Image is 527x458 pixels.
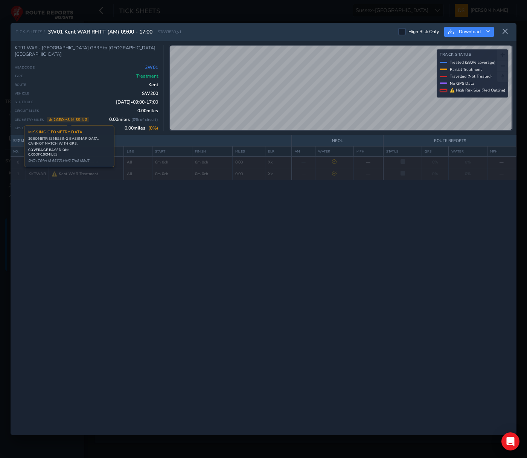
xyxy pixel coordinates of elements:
[315,146,354,156] th: WATER
[15,45,158,58] div: KT91 WAR - [GEOGRAPHIC_DATA] GBRF to [GEOGRAPHIC_DATA] [GEOGRAPHIC_DATA]
[450,87,505,93] span: ⚠ High Risk Site (Red Outline)
[148,125,158,131] span: ( 0 %)
[142,90,158,96] span: SW200
[232,146,265,156] th: MILES
[422,146,449,156] th: GPS
[302,159,306,165] span: —
[137,108,158,114] span: 0.00 miles
[152,156,192,168] td: 0m 0ch
[124,156,152,168] td: All
[152,146,192,156] th: START
[148,82,158,88] span: Kent
[192,156,232,168] td: 0m 0ch
[487,168,516,180] td: —
[170,46,512,130] canvas: Map
[124,168,152,180] td: All
[232,168,265,180] td: 0.00
[465,159,471,165] span: 0%
[136,73,158,79] span: Treatment
[383,135,516,147] th: ROUTE REPORTS
[125,125,158,131] span: 0.00 miles
[440,52,505,57] h4: Track Status
[124,146,152,156] th: LINE
[116,99,158,105] span: [DATE] • 09:00 - 17:00
[465,171,471,177] span: 0%
[383,146,422,156] th: STATUS
[292,146,315,156] th: AM
[450,73,492,79] span: Travelled (Not Treated)
[152,168,192,180] td: 0m 0ch
[432,171,438,177] span: 0%
[145,64,158,70] span: 3W01
[354,146,383,156] th: MPH
[354,156,383,168] td: —
[192,168,232,180] td: 0m 0ch
[11,135,292,147] th: SEGMENT
[448,146,487,156] th: WATER
[192,146,232,156] th: FINISH
[432,159,438,165] span: 0%
[487,146,516,156] th: MPH
[232,156,265,168] td: 0.00
[450,81,474,86] span: No GPS Data
[501,432,519,450] div: Open Intercom Messenger
[131,117,158,122] span: ( 0 % of circuit)
[292,135,384,147] th: NROL
[265,168,292,180] td: Xx
[109,116,158,122] span: 0.00 miles
[450,67,482,72] span: Partial Treatment
[302,171,306,177] span: —
[354,168,383,180] td: —
[450,60,495,65] span: Treated (≥80% coverage)
[265,146,292,156] th: ELR
[49,146,124,156] th: NAME
[265,156,292,168] td: Xx
[487,156,516,168] td: —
